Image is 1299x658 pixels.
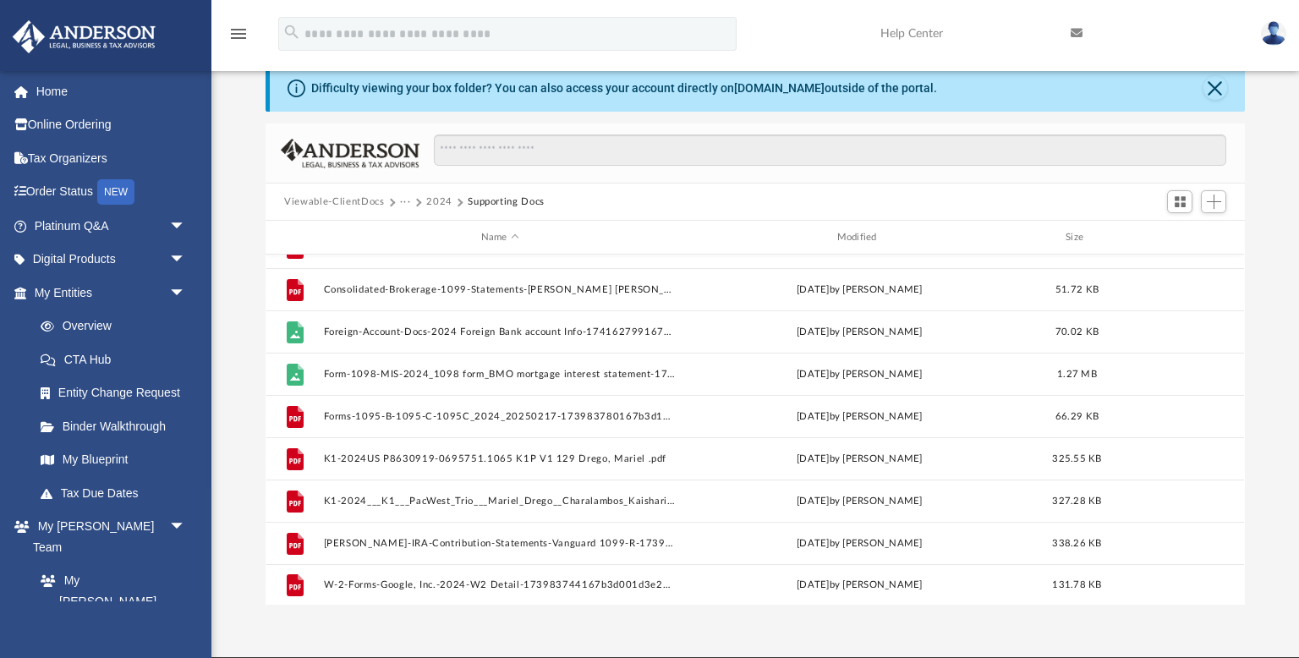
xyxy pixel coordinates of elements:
a: CTA Hub [24,343,211,376]
button: K1-2024US P8630919-0695751.1065 K1P V1 129 Drego, Mariel .pdf [324,453,677,464]
span: 51.72 KB [1055,285,1099,294]
a: menu [228,32,249,44]
img: Anderson Advisors Platinum Portal [8,20,161,53]
div: [DATE] by [PERSON_NAME] [683,282,1036,298]
div: [DATE] by [PERSON_NAME] [683,409,1036,425]
span: 327.28 KB [1053,496,1102,506]
input: Search files and folders [434,134,1226,167]
span: arrow_drop_down [169,243,203,277]
a: Home [12,74,211,108]
button: Switch to Grid View [1167,190,1192,214]
div: Size [1044,230,1111,245]
div: Modified [683,230,1036,245]
i: search [282,23,301,41]
a: [DOMAIN_NAME] [734,81,825,95]
div: [DATE] by [PERSON_NAME] [683,536,1036,551]
button: ··· [400,195,411,210]
button: Add [1201,190,1226,214]
button: Form-1098-MIS-2024_1098 form_BMO mortgage interest statement-173984051867b3dc06920dc.jpg [324,369,677,380]
a: My [PERSON_NAME] Teamarrow_drop_down [12,510,203,564]
span: 325.55 KB [1053,454,1102,463]
a: Overview [24,310,211,343]
a: Digital Productsarrow_drop_down [12,243,211,277]
i: menu [228,24,249,44]
span: 131.78 KB [1053,580,1102,589]
a: My Blueprint [24,443,203,477]
span: arrow_drop_down [169,510,203,545]
div: [DATE] by [PERSON_NAME] [683,367,1036,382]
div: [DATE] by [PERSON_NAME] [683,578,1036,593]
button: [PERSON_NAME]-IRA-Contribution-Statements-Vanguard 1099-R-173984099567b3dde3ad867.pdf [324,538,677,549]
div: id [273,230,315,245]
button: 2024 [426,195,452,210]
div: Difficulty viewing your box folder? You can also access your account directly on outside of the p... [311,80,937,97]
div: [DATE] by [PERSON_NAME] [683,452,1036,467]
a: Tax Organizers [12,141,211,175]
a: Binder Walkthrough [24,409,211,443]
button: Consolidated-Brokerage-1099-Statements-[PERSON_NAME] [PERSON_NAME] - IRS Form 1099 12_31_2024-173... [324,284,677,295]
a: Platinum Q&Aarrow_drop_down [12,209,211,243]
span: 1.27 MB [1057,370,1097,379]
img: User Pic [1261,21,1286,46]
span: arrow_drop_down [169,276,203,310]
span: arrow_drop_down [169,209,203,244]
button: Close [1203,76,1227,100]
a: Tax Due Dates [24,476,211,510]
span: 66.29 KB [1055,412,1099,421]
div: [DATE] by [PERSON_NAME] [683,240,1036,255]
div: Name [323,230,676,245]
div: id [1119,230,1237,245]
button: K1-2024___K1___PacWest_Trio___Mariel_Drego__Charalambos_Kaisharis_and.pdf [324,496,677,507]
button: Supporting Docs [468,195,545,210]
div: NEW [97,179,134,205]
a: My Entitiesarrow_drop_down [12,276,211,310]
a: My [PERSON_NAME] Team [24,564,195,639]
button: Foreign-Account-Docs-2024 Foreign Bank account Info-174162799167cf22572f7e5.png [324,326,677,337]
div: grid [266,255,1244,605]
a: Online Ordering [12,108,211,142]
span: 70.02 KB [1055,327,1099,337]
a: Order StatusNEW [12,175,211,210]
button: Viewable-ClientDocs [284,195,384,210]
button: Forms-1095-B-1095-C-1095C_2024_20250217-173983780167b3d1690bbd0.pdf [324,411,677,422]
button: W-2-Forms-Google, Inc.-2024-W2 Detail-173983744167b3d001d3e26.pdf [324,579,677,590]
div: [DATE] by [PERSON_NAME] [683,494,1036,509]
a: Entity Change Request [24,376,211,410]
span: 338.26 KB [1053,539,1102,548]
div: [DATE] by [PERSON_NAME] [683,325,1036,340]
